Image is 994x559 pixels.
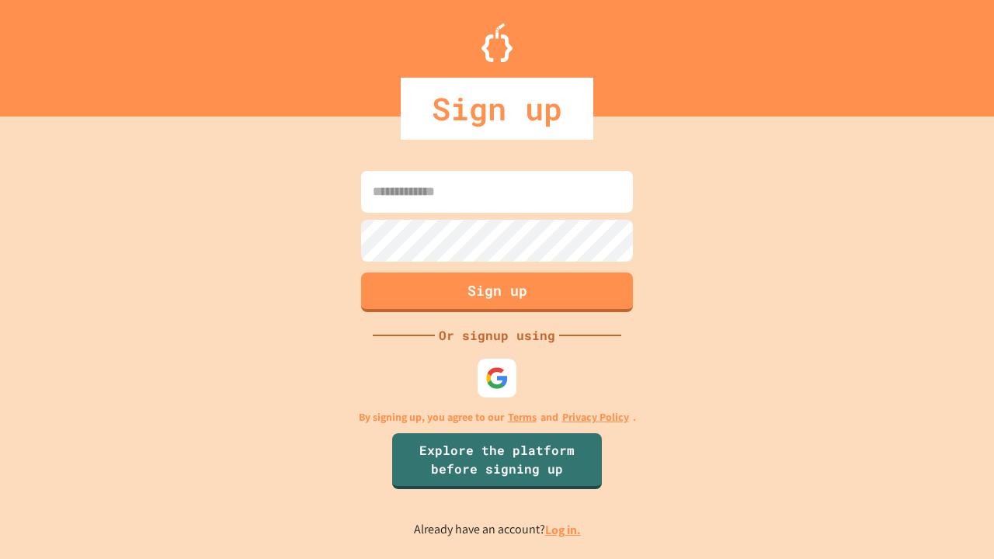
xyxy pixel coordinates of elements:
[481,23,513,62] img: Logo.svg
[359,409,636,425] p: By signing up, you agree to our and .
[562,409,629,425] a: Privacy Policy
[865,429,978,495] iframe: chat widget
[545,522,581,538] a: Log in.
[929,497,978,543] iframe: chat widget
[508,409,537,425] a: Terms
[361,273,633,312] button: Sign up
[401,78,593,140] div: Sign up
[414,520,581,540] p: Already have an account?
[485,366,509,390] img: google-icon.svg
[392,433,602,489] a: Explore the platform before signing up
[435,326,559,345] div: Or signup using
